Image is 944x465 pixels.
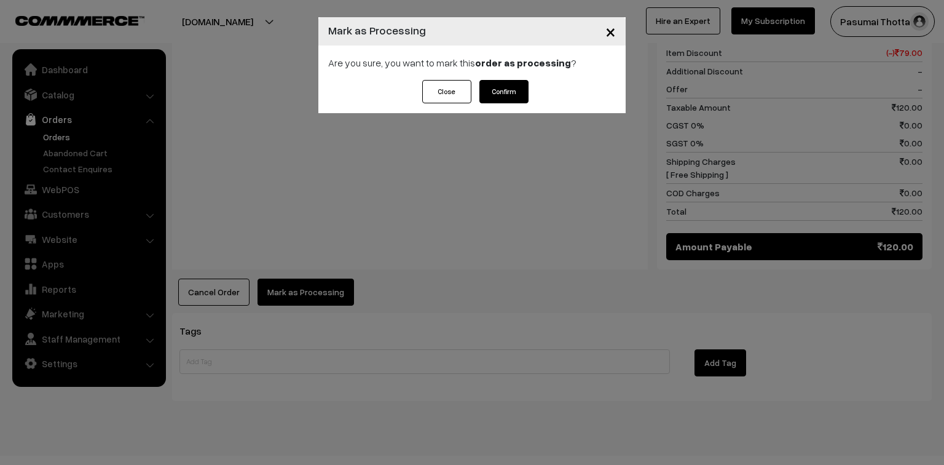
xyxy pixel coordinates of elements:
[422,80,471,103] button: Close
[318,46,626,80] div: Are you sure, you want to mark this ?
[328,22,426,39] h4: Mark as Processing
[475,57,571,69] strong: order as processing
[596,12,626,50] button: Close
[479,80,529,103] button: Confirm
[605,20,616,42] span: ×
